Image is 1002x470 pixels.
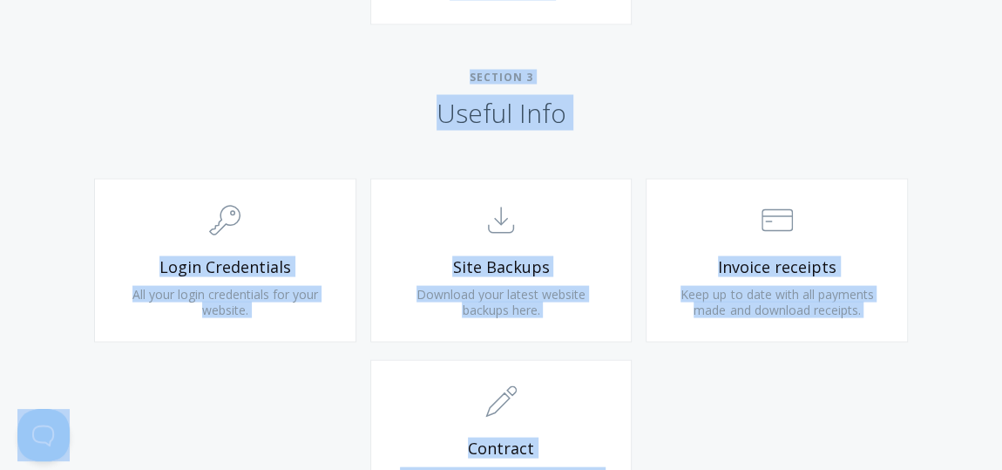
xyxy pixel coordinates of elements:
[121,256,329,276] span: Login Credentials
[397,438,606,458] span: Contract
[646,178,908,342] a: Invoice receipts Keep up to date with all payments made and download receipts.
[673,256,881,276] span: Invoice receipts
[94,178,356,342] a: Login Credentials All your login credentials for your website.
[397,256,606,276] span: Site Backups
[416,285,586,317] span: Download your latest website backups here.
[132,285,318,317] span: All your login credentials for your website.
[680,285,873,317] span: Keep up to date with all payments made and download receipts.
[17,409,70,461] iframe: Toggle Customer Support
[370,178,633,342] a: Site Backups Download your latest website backups here.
